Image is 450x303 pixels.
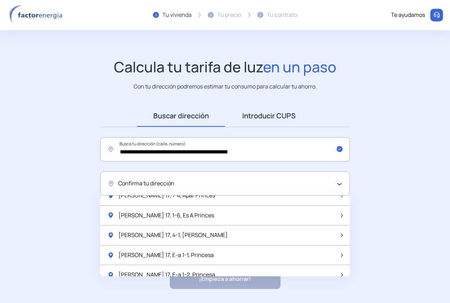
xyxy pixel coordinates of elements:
a: Introducir CUPS [225,105,313,127]
img: llamar [433,12,440,19]
span: Confirma tu dirección [118,179,174,188]
div: Te ayudamos [391,11,425,20]
span: [PERSON_NAME] 17, 1-4, Apar Princes [118,191,215,200]
span: [PERSON_NAME] 17, 1-6, Es A Princes [118,211,214,220]
img: logo factor [7,5,67,25]
div: Tu vivienda [162,11,192,20]
img: location-pin-green.svg [107,212,114,219]
img: location-pin-green.svg [107,271,114,278]
img: arrow-next-item.svg [341,233,343,237]
p: Con tu dirección podremos estimar tu consumo para calcular tu ahorro. [134,82,317,91]
img: location-pin-green.svg [107,232,114,239]
h1: Calcula tu tarifa de luz [114,58,336,75]
div: Tu precio [217,11,241,20]
a: Buscar dirección [137,105,225,127]
span: [PERSON_NAME] 17, E-a 1-2, Princesa [118,270,215,279]
img: arrow-next-item.svg [341,273,343,277]
img: arrow-next-item.svg [341,194,343,197]
div: Tu contrato [267,11,297,20]
img: location-pin-green.svg [107,192,114,199]
img: arrow-next-item.svg [341,253,343,257]
img: location-pin-green.svg [107,252,114,259]
img: arrow-next-item.svg [341,214,343,217]
span: [PERSON_NAME] 17, E-a 1-1, Princesa [118,251,214,260]
span: en un paso [263,57,336,77]
span: [PERSON_NAME] 17, 4-1, [PERSON_NAME] [118,231,228,240]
